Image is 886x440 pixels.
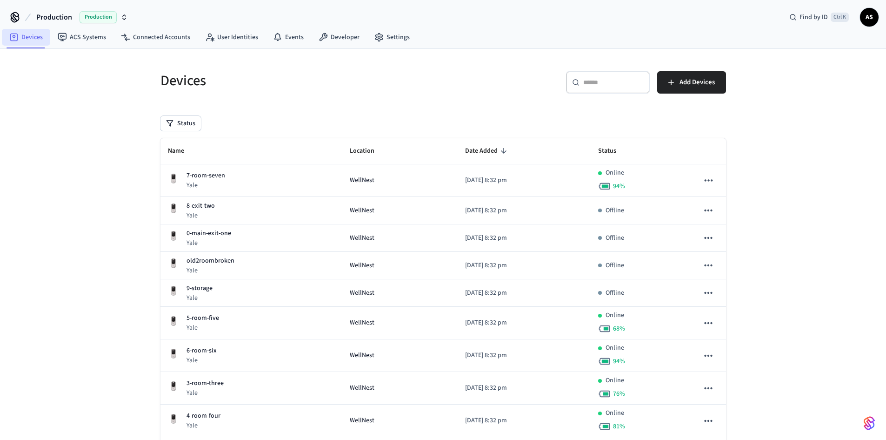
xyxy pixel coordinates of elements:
[350,176,374,185] span: WellNest
[606,168,624,178] p: Online
[187,421,220,430] p: Yale
[606,206,624,216] p: Offline
[613,422,625,431] span: 81 %
[465,144,510,158] span: Date Added
[187,313,219,323] p: 5-room-five
[187,284,213,293] p: 9-storage
[831,13,849,22] span: Ctrl K
[613,357,625,366] span: 94 %
[187,356,217,365] p: Yale
[113,29,198,46] a: Connected Accounts
[187,229,231,238] p: 0-main-exit-one
[311,29,367,46] a: Developer
[465,318,583,328] p: [DATE] 8:32 pm
[861,9,878,26] span: AS
[168,144,196,158] span: Name
[367,29,417,46] a: Settings
[168,316,179,327] img: Yale Assure Touchscreen Wifi Smart Lock, Satin Nickel, Front
[168,173,179,184] img: Yale Assure Touchscreen Wifi Smart Lock, Satin Nickel, Front
[160,71,438,90] h5: Devices
[187,201,215,211] p: 8-exit-two
[465,416,583,426] p: [DATE] 8:32 pm
[860,8,879,27] button: AS
[350,144,386,158] span: Location
[36,12,72,23] span: Production
[187,256,234,266] p: old2roombroken
[168,258,179,269] img: Yale Assure Touchscreen Wifi Smart Lock, Satin Nickel, Front
[799,13,828,22] span: Find by ID
[187,238,231,248] p: Yale
[187,181,225,190] p: Yale
[465,383,583,393] p: [DATE] 8:32 pm
[168,285,179,297] img: Yale Assure Touchscreen Wifi Smart Lock, Satin Nickel, Front
[50,29,113,46] a: ACS Systems
[168,230,179,242] img: Yale Assure Touchscreen Wifi Smart Lock, Satin Nickel, Front
[168,203,179,214] img: Yale Assure Touchscreen Wifi Smart Lock, Satin Nickel, Front
[606,343,624,353] p: Online
[606,408,624,418] p: Online
[465,233,583,243] p: [DATE] 8:32 pm
[187,346,217,356] p: 6-room-six
[606,376,624,386] p: Online
[187,171,225,181] p: 7-room-seven
[80,11,117,23] span: Production
[187,323,219,332] p: Yale
[198,29,266,46] a: User Identities
[606,261,624,271] p: Offline
[160,116,201,131] button: Status
[613,182,625,191] span: 94 %
[350,206,374,216] span: WellNest
[187,266,234,275] p: Yale
[350,383,374,393] span: WellNest
[606,288,624,298] p: Offline
[782,9,856,26] div: Find by IDCtrl K
[465,351,583,360] p: [DATE] 8:32 pm
[657,71,726,94] button: Add Devices
[187,379,224,388] p: 3-room-three
[465,261,583,271] p: [DATE] 8:32 pm
[606,233,624,243] p: Offline
[187,211,215,220] p: Yale
[168,381,179,392] img: Yale Assure Touchscreen Wifi Smart Lock, Satin Nickel, Front
[168,413,179,425] img: Yale Assure Touchscreen Wifi Smart Lock, Satin Nickel, Front
[2,29,50,46] a: Devices
[864,416,875,431] img: SeamLogoGradient.69752ec5.svg
[613,389,625,399] span: 76 %
[465,176,583,185] p: [DATE] 8:32 pm
[350,261,374,271] span: WellNest
[679,76,715,88] span: Add Devices
[350,288,374,298] span: WellNest
[465,288,583,298] p: [DATE] 8:32 pm
[606,311,624,320] p: Online
[350,318,374,328] span: WellNest
[350,351,374,360] span: WellNest
[613,324,625,333] span: 68 %
[187,388,224,398] p: Yale
[598,144,628,158] span: Status
[350,416,374,426] span: WellNest
[266,29,311,46] a: Events
[168,348,179,359] img: Yale Assure Touchscreen Wifi Smart Lock, Satin Nickel, Front
[465,206,583,216] p: [DATE] 8:32 pm
[187,411,220,421] p: 4-room-four
[350,233,374,243] span: WellNest
[187,293,213,303] p: Yale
